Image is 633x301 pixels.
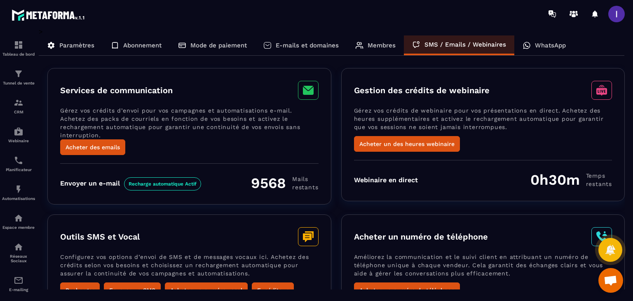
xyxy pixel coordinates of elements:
p: Membres [368,42,396,49]
p: Configurez vos options d’envoi de SMS et de messages vocaux ici. Achetez des crédits selon vos be... [60,253,319,282]
a: automationsautomationsEspace membre [2,207,35,236]
p: CRM [2,110,35,114]
p: SMS / Emails / Webinaires [424,41,506,48]
p: Planificateur [2,167,35,172]
img: email [14,275,23,285]
button: Expéditeur [252,282,294,298]
img: formation [14,98,23,108]
p: Paramètres [59,42,94,49]
a: schedulerschedulerPlanificateur [2,149,35,178]
p: Tableau de bord [2,52,35,56]
span: restants [292,183,318,191]
div: 0h30m [530,171,612,188]
a: emailemailE-mailing [2,269,35,298]
p: Tunnel de vente [2,81,35,85]
h3: Acheter un numéro de téléphone [354,232,488,242]
h3: Gestion des crédits de webinaire [354,85,490,95]
span: Recharge automatique Actif [124,177,201,190]
button: Acheter un des heures webinaire [354,136,460,152]
p: E-mailing [2,287,35,292]
a: formationformationCRM [2,92,35,120]
span: Mails [292,175,318,183]
img: formation [14,40,23,50]
p: Gérez vos crédits de webinaire pour vos présentations en direct. Achetez des heures supplémentair... [354,106,612,136]
div: 9568 [251,174,318,192]
img: automations [14,213,23,223]
button: Acheter un numéro de téléphone [354,282,460,298]
img: automations [14,127,23,136]
img: logo [12,7,86,22]
p: Espace membre [2,225,35,230]
button: Envoyer un SMS [104,282,161,298]
span: Temps [586,172,612,180]
button: Acheter un numéro vocal [165,282,248,298]
p: Abonnement [123,42,162,49]
p: Réseaux Sociaux [2,254,35,263]
p: WhatsApp [535,42,566,49]
p: Webinaire [2,139,35,143]
a: formationformationTableau de bord [2,34,35,63]
a: Ouvrir le chat [598,268,623,293]
h3: Outils SMS et Vocal [60,232,140,242]
p: Automatisations [2,196,35,201]
button: Recharger [60,282,100,298]
div: Envoyer un e-mail [60,179,201,187]
p: Mode de paiement [190,42,247,49]
span: restants [586,180,612,188]
h3: Services de communication [60,85,173,95]
p: Gérez vos crédits d’envoi pour vos campagnes et automatisations e-mail. Achetez des packs de cour... [60,106,319,139]
a: automationsautomationsAutomatisations [2,178,35,207]
img: social-network [14,242,23,252]
p: Améliorez la communication et le suivi client en attribuant un numéro de téléphone unique à chaqu... [354,253,612,282]
img: formation [14,69,23,79]
button: Acheter des emails [60,139,125,155]
a: automationsautomationsWebinaire [2,120,35,149]
a: social-networksocial-networkRéseaux Sociaux [2,236,35,269]
a: formationformationTunnel de vente [2,63,35,92]
div: Webinaire en direct [354,176,418,184]
p: E-mails et domaines [276,42,339,49]
img: scheduler [14,155,23,165]
img: automations [14,184,23,194]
